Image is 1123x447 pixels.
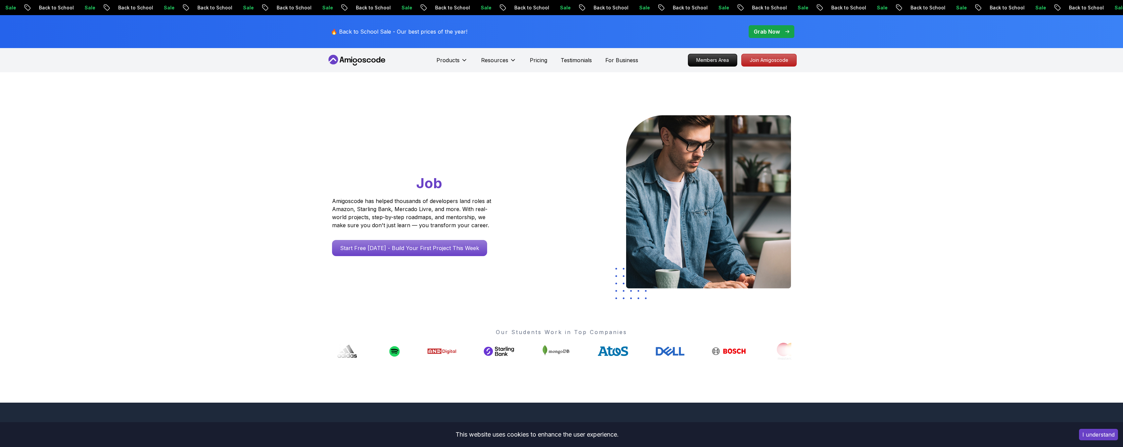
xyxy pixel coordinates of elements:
[791,4,813,11] p: Sale
[508,4,554,11] p: Back to School
[605,56,638,64] a: For Business
[332,240,487,256] a: Start Free [DATE] - Build Your First Project This Week
[626,115,791,288] img: hero
[983,4,1029,11] p: Back to School
[712,4,734,11] p: Sale
[825,4,871,11] p: Back to School
[78,4,100,11] p: Sale
[331,28,467,36] p: 🔥 Back to School Sale - Our best prices of the year!
[741,54,797,67] a: Join Amigoscode
[5,427,1069,442] div: This website uses cookies to enhance the user experience.
[349,4,395,11] p: Back to School
[112,4,157,11] p: Back to School
[332,328,791,336] p: Our Students Work in Top Companies
[474,4,496,11] p: Sale
[1079,429,1118,440] button: Accept cookies
[754,28,780,36] p: Grab Now
[746,4,791,11] p: Back to School
[904,4,950,11] p: Back to School
[332,197,493,229] p: Amigoscode has helped thousands of developers land roles at Amazon, Starling Bank, Mercado Livre,...
[316,4,337,11] p: Sale
[237,4,258,11] p: Sale
[481,56,508,64] p: Resources
[395,4,417,11] p: Sale
[436,56,460,64] p: Products
[1063,4,1108,11] p: Back to School
[742,54,796,66] p: Join Amigoscode
[191,4,237,11] p: Back to School
[530,56,547,64] a: Pricing
[633,4,654,11] p: Sale
[950,4,971,11] p: Sale
[429,4,474,11] p: Back to School
[554,4,575,11] p: Sale
[33,4,78,11] p: Back to School
[666,4,712,11] p: Back to School
[1029,4,1050,11] p: Sale
[587,4,633,11] p: Back to School
[871,4,892,11] p: Sale
[436,56,468,70] button: Products
[561,56,592,64] a: Testimonials
[416,174,442,192] span: Job
[157,4,179,11] p: Sale
[332,115,517,193] h1: Go From Learning to Hired: Master Java, Spring Boot & Cloud Skills That Get You the
[481,56,516,70] button: Resources
[688,54,737,67] a: Members Area
[270,4,316,11] p: Back to School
